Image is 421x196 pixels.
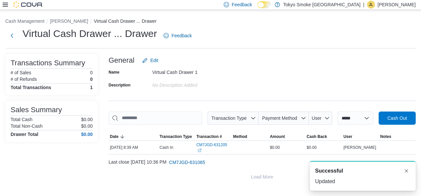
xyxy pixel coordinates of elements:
[309,112,332,125] button: User
[232,1,252,8] span: Feedback
[196,134,222,139] span: Transaction #
[109,112,202,125] input: This is a search bar. As you type, the results lower in the page will automatically filter.
[258,112,309,125] button: Payment Method
[109,133,158,141] button: Date
[257,8,258,9] span: Dark Mode
[251,174,273,180] span: Load More
[81,132,93,137] h4: $0.00
[208,112,258,125] button: Transaction Type
[150,57,158,64] span: Edit
[363,1,364,9] p: |
[379,133,416,141] button: Notes
[344,145,376,150] span: [PERSON_NAME]
[283,1,361,9] p: Tokyo Smoke [GEOGRAPHIC_DATA]
[109,56,134,64] h3: General
[169,159,205,166] span: CM7JGD-631065
[11,77,37,82] h6: # of Refunds
[109,170,416,183] button: Load More
[369,1,373,9] span: JL
[378,1,416,9] p: [PERSON_NAME]
[344,134,352,139] span: User
[110,134,118,139] span: Date
[90,70,93,75] p: 0
[367,1,375,9] div: Jenefer Luchies
[11,85,51,90] h4: Total Transactions
[315,167,343,175] span: Successful
[11,123,43,129] h6: Total Non-Cash
[257,1,271,8] input: Dark Mode
[171,32,192,39] span: Feedback
[140,54,161,67] button: Edit
[90,85,93,90] h4: 1
[379,112,416,125] button: Cash Out
[305,133,342,141] button: Cash Back
[161,29,194,42] a: Feedback
[342,133,379,141] button: User
[312,115,322,121] span: User
[13,1,43,8] img: Cova
[268,133,305,141] button: Amount
[109,156,416,169] div: Last close [DATE] 10:36 PM
[90,77,93,82] p: 0
[160,145,173,150] p: Cash In
[315,178,410,185] div: Updated
[307,134,327,139] span: Cash Back
[402,167,410,175] button: Dismiss toast
[109,70,119,75] label: Name
[262,115,297,121] span: Payment Method
[81,123,93,129] p: $0.00
[109,82,130,88] label: Description
[387,115,407,121] span: Cash Out
[270,134,285,139] span: Amount
[11,59,85,67] h3: Transactions Summary
[11,106,62,114] h3: Sales Summary
[23,27,157,40] h1: Virtual Cash Drawer ... Drawer
[305,144,342,151] div: $0.00
[380,134,391,139] span: Notes
[233,134,247,139] span: Method
[11,117,32,122] h6: Total Cash
[81,117,93,122] p: $0.00
[232,133,268,141] button: Method
[270,145,280,150] span: $0.00
[11,132,38,137] h4: Drawer Total
[5,18,416,26] nav: An example of EuiBreadcrumbs
[160,134,192,139] span: Transaction Type
[5,29,19,42] button: Next
[166,156,208,169] button: CM7JGD-631065
[158,133,195,141] button: Transaction Type
[198,148,202,152] svg: External link
[109,144,158,151] div: [DATE] 8:39 AM
[211,115,247,121] span: Transaction Type
[94,18,157,24] button: Virtual Cash Drawer ... Drawer
[50,18,88,24] button: [PERSON_NAME]
[152,80,241,88] div: No Description added
[5,18,44,24] button: Cash Management
[11,70,31,75] h6: # of Sales
[195,133,232,141] button: Transaction #
[152,67,241,75] div: Virtual Cash Drawer 1
[315,167,410,175] div: Notification
[196,142,230,153] a: CM7JGD-631205External link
